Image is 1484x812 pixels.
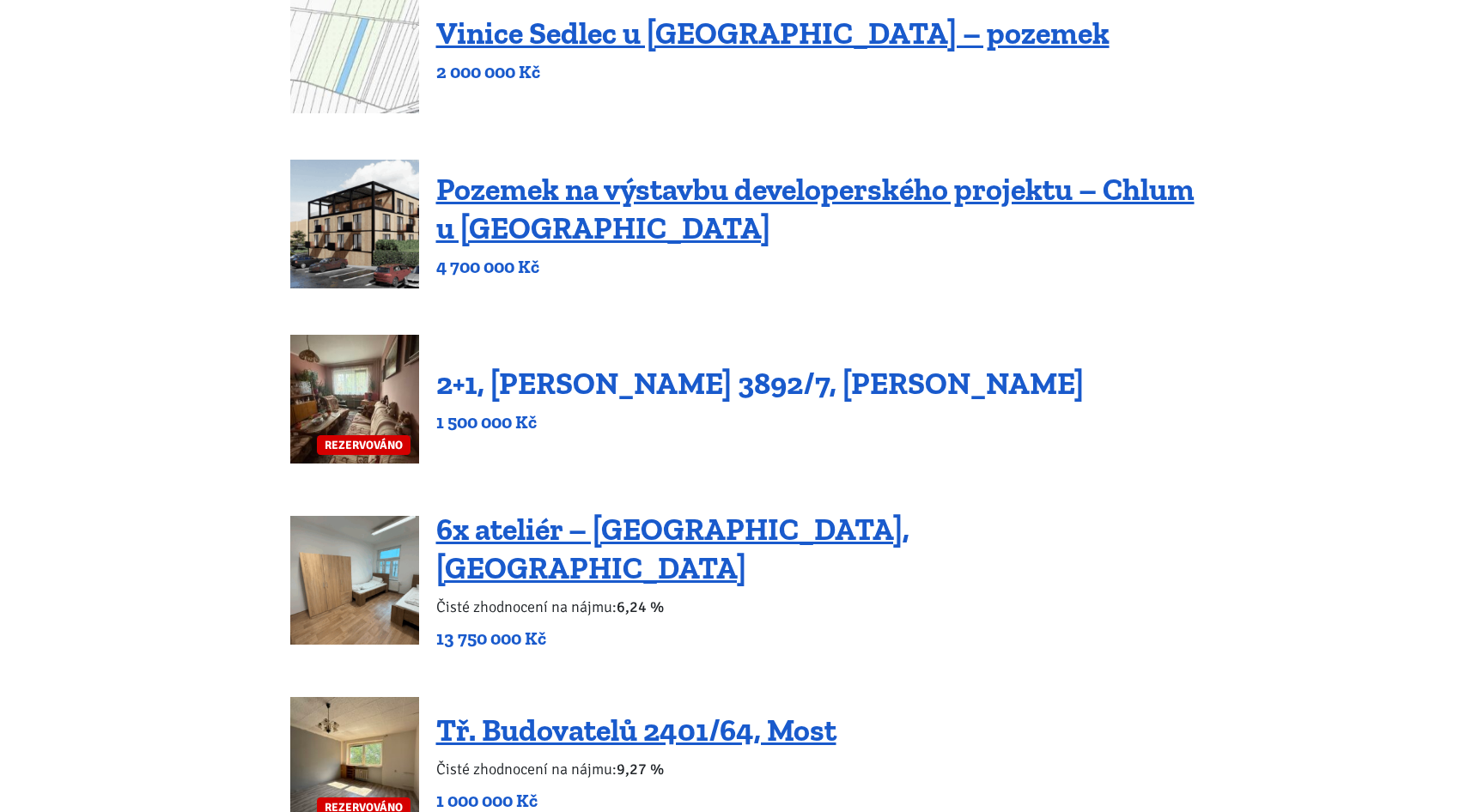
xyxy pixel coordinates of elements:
[436,712,836,748] a: Tř. Budovatelů 2401/64, Most
[617,760,664,779] b: 9,27 %
[436,627,1195,651] p: 13 750 000 Kč
[290,335,419,464] a: REZERVOVÁNO
[436,255,1195,279] p: 4 700 000 Kč
[436,410,1084,434] p: 1 500 000 Kč
[617,597,664,616] b: 6,24 %
[436,171,1195,246] a: Pozemek na výstavbu developerského projektu – Chlum u [GEOGRAPHIC_DATA]
[436,15,1110,52] a: Vinice Sedlec u [GEOGRAPHIC_DATA] – pozemek
[436,60,1110,84] p: 2 000 000 Kč
[436,757,836,781] p: Čisté zhodnocení na nájmu:
[436,595,1195,619] p: Čisté zhodnocení na nájmu:
[317,435,411,455] span: REZERVOVÁNO
[436,365,1084,402] a: 2+1, [PERSON_NAME] 3892/7, [PERSON_NAME]
[436,511,909,586] a: 6x ateliér – [GEOGRAPHIC_DATA], [GEOGRAPHIC_DATA]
